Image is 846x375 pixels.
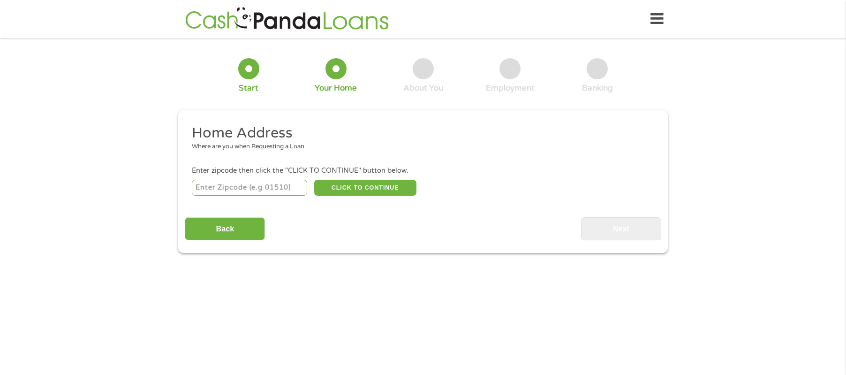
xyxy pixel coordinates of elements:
[192,180,308,196] input: Enter Zipcode (e.g 01510)
[581,217,661,240] input: Next
[403,83,443,93] div: About You
[486,83,535,93] div: Employment
[192,124,648,143] h2: Home Address
[315,83,357,93] div: Your Home
[314,180,416,196] button: CLICK TO CONTINUE
[182,6,392,32] img: GetLoanNow Logo
[192,142,648,152] div: Where are you when Requesting a Loan.
[192,166,654,176] div: Enter zipcode then click the "CLICK TO CONTINUE" button below.
[185,217,265,240] input: Back
[239,83,258,93] div: Start
[582,83,613,93] div: Banking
